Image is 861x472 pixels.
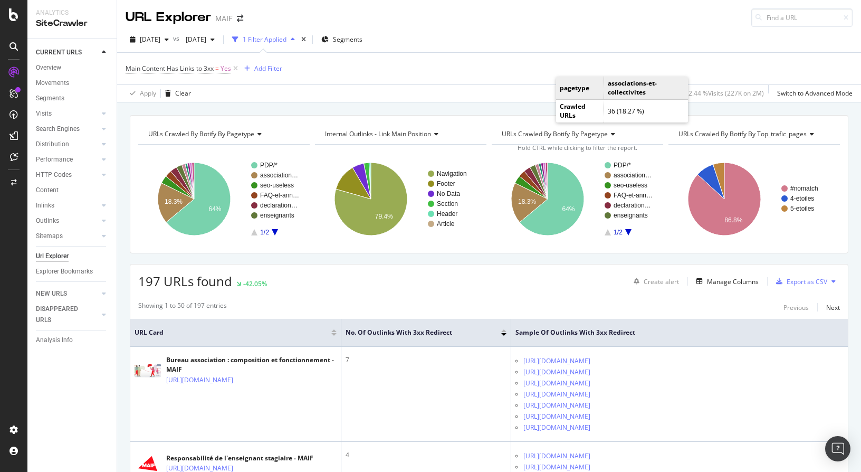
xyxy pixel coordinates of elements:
div: Outlinks [36,215,59,226]
h4: URLs Crawled By Botify By pagetype [146,126,300,143]
button: [DATE] [181,31,219,48]
div: Distribution [36,139,69,150]
text: Section [437,200,458,207]
a: [URL][DOMAIN_NAME] [523,378,590,389]
a: Sitemaps [36,231,99,242]
button: Export as CSV [772,273,827,290]
span: URL Card [135,328,329,337]
text: FAQ-et-ann… [260,192,299,199]
div: Showing 1 to 50 of 197 entries [138,301,227,314]
button: Segments [317,31,367,48]
td: Crawled URLs [556,100,604,122]
span: Internal Outlinks - Link Main Position [325,129,431,138]
div: SiteCrawler [36,17,108,30]
span: No. of Outlinks with 3xx Redirect [346,328,485,337]
div: Overview [36,62,61,73]
button: Apply [126,85,156,102]
text: Footer [437,180,455,187]
span: = [215,64,219,73]
div: Clear [175,89,191,98]
span: Segments [333,35,362,44]
div: Add Filter [254,64,282,73]
text: 79.4% [375,213,393,220]
a: Outlinks [36,215,99,226]
text: declaration… [260,202,298,209]
a: [URL][DOMAIN_NAME] [523,356,590,366]
div: 7 [346,355,506,365]
div: 4 [346,450,506,460]
a: Content [36,185,109,196]
div: Inlinks [36,200,54,211]
a: Inlinks [36,200,99,211]
text: seo-useless [614,182,647,189]
a: [URL][DOMAIN_NAME] [523,451,590,461]
a: Search Engines [36,124,99,135]
svg: A chart. [315,153,484,245]
text: Header [437,210,457,218]
div: arrow-right-arrow-left [237,15,243,22]
div: Movements [36,78,69,89]
a: Visits [36,108,99,119]
text: No Data [437,190,460,197]
span: Yes [221,61,231,76]
a: [URL][DOMAIN_NAME] [166,375,233,385]
text: declaration… [614,202,651,209]
div: Explorer Bookmarks [36,266,93,277]
div: URL Explorer [126,8,211,26]
div: NEW URLS [36,288,67,299]
text: 1/2 [260,229,269,236]
div: Bureau association : composition et fonctionnement - MAIF [166,355,337,374]
h4: URLs Crawled By Botify By top_trafic_pages [676,126,830,143]
a: Segments [36,93,109,104]
a: [URL][DOMAIN_NAME] [523,411,590,422]
a: Movements [36,78,109,89]
button: Previous [783,301,809,314]
a: Overview [36,62,109,73]
div: 1 Filter Applied [243,35,286,44]
text: seo-useless [260,182,294,189]
a: Url Explorer [36,251,109,262]
span: URLs Crawled By Botify By top_trafic_pages [678,129,807,138]
div: Apply [140,89,156,98]
svg: A chart. [138,153,308,245]
span: URLs Crawled By Botify By pagetype [148,129,254,138]
div: DISAPPEARED URLS [36,304,89,326]
h4: Internal Outlinks - Link Main Position [323,126,477,143]
td: 36 (18.27 %) [604,100,688,122]
div: 12.44 % Visits ( 227K on 2M ) [685,89,764,98]
div: Export as CSV [787,277,827,286]
div: Performance [36,154,73,165]
div: Content [36,185,59,196]
text: Article [437,220,455,228]
text: PDP/* [260,162,278,169]
text: 64% [208,205,221,213]
text: 18.3% [165,198,183,205]
text: 1/2 [614,229,623,236]
div: HTTP Codes [36,169,72,181]
a: DISAPPEARED URLS [36,304,99,326]
svg: A chart. [492,153,661,245]
div: A chart. [668,153,838,245]
img: main image [135,364,161,377]
td: associations-et-collectivites [604,77,688,99]
a: Analysis Info [36,335,109,346]
div: Search Engines [36,124,80,135]
h4: URLs Crawled By Botify By pagetype [500,126,654,143]
text: 64% [562,205,575,213]
a: [URL][DOMAIN_NAME] [523,422,590,433]
div: Visits [36,108,52,119]
text: enseignants [260,212,294,219]
text: 86.8% [724,216,742,224]
text: 4-etoiles [790,195,814,202]
a: Distribution [36,139,99,150]
span: vs [173,34,181,43]
button: Switch to Advanced Mode [773,85,853,102]
a: [URL][DOMAIN_NAME] [523,400,590,411]
div: Create alert [644,277,679,286]
div: Switch to Advanced Mode [777,89,853,98]
button: Next [826,301,840,314]
a: Explorer Bookmarks [36,266,109,277]
text: Navigation [437,170,467,177]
